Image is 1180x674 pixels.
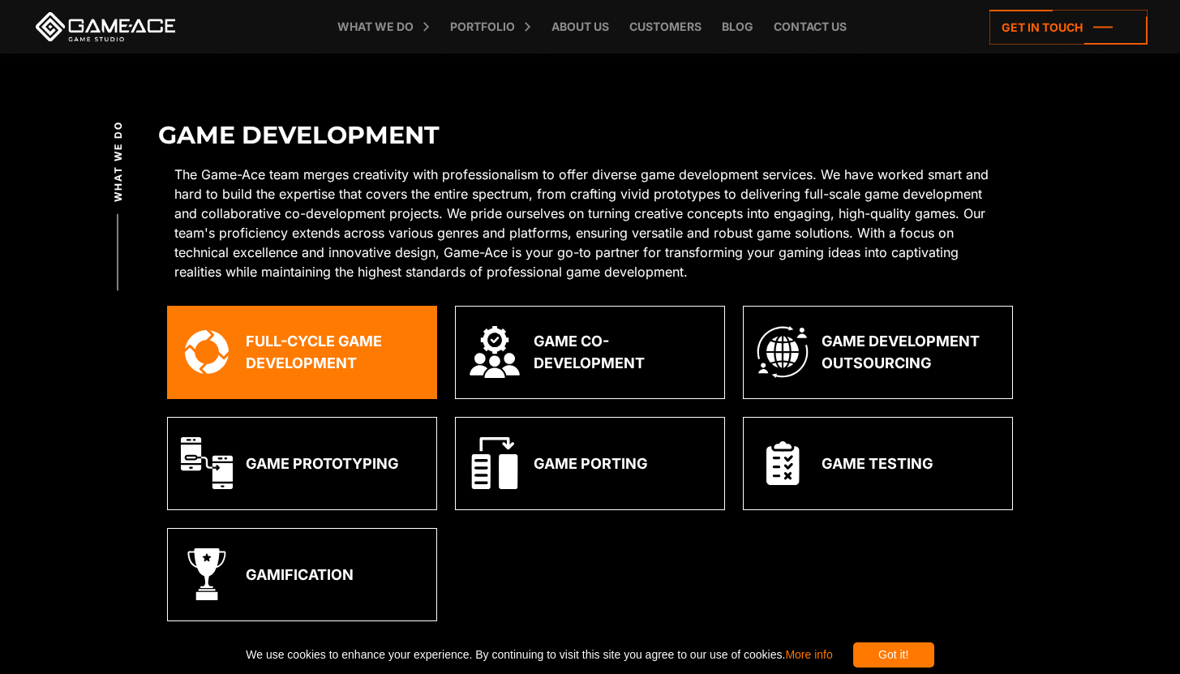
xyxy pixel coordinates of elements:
[469,326,521,378] img: Game co development icon
[246,330,423,374] div: Full-Cycle Game Development
[181,437,233,489] img: Game prototyping
[469,437,521,489] img: Game porting 1
[111,120,126,201] span: What we do
[181,548,233,600] img: Gamification
[853,642,934,668] div: Got it!
[158,122,1022,148] h2: Game Development
[757,326,809,378] img: Game development outsourcing 1
[989,10,1148,45] a: Get in touch
[785,648,832,661] a: More info
[246,564,354,586] div: Gamification
[822,330,999,374] div: Game Development Outsourcing
[246,453,399,474] div: Game Prototyping
[246,642,832,668] span: We use cookies to enhance your experience. By continuing to visit this site you agree to our use ...
[185,330,229,374] img: Full circle game development
[534,453,648,474] div: Game Porting
[534,330,711,374] div: Game Co-Development
[174,165,1006,281] p: The Game-Ace team merges creativity with professionalism to offer diverse game development servic...
[766,441,800,485] img: Game qa
[822,453,933,474] div: Game Testing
